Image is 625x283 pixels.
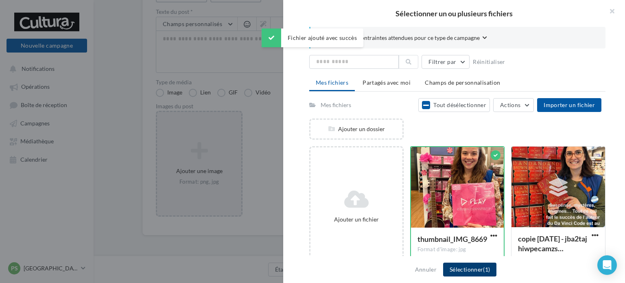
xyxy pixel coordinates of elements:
span: Importer un fichier [544,101,595,108]
button: Sélectionner(1) [443,263,496,276]
div: Ajouter un dossier [310,125,402,133]
span: Consulter les contraintes attendues pour ce type de campagne [323,34,480,42]
span: copie 10-09-2025 - jba2tajhiwpecamzset6 [518,234,587,253]
div: Ajouter un fichier [314,215,399,224]
button: Actions [493,98,534,112]
span: (1) [483,266,490,273]
div: Format d'image: jpg [417,246,497,253]
button: Consulter les contraintes attendues pour ce type de campagne [323,33,487,44]
div: Format d'image: jpeg [518,255,599,263]
button: Filtrer par [422,55,470,69]
button: Réinitialiser [470,57,509,67]
button: Tout désélectionner [418,98,490,112]
span: Partagés avec moi [363,79,411,86]
span: thumbnail_IMG_8669 [417,235,487,244]
div: Fichier ajouté avec succès [262,29,363,47]
span: Champs de personnalisation [425,79,500,86]
div: Open Intercom Messenger [597,255,617,275]
span: Actions [500,101,520,108]
button: Annuler [412,265,440,274]
div: Mes fichiers [321,101,351,109]
span: Mes fichiers [316,79,348,86]
button: Importer un fichier [537,98,601,112]
h2: Sélectionner un ou plusieurs fichiers [296,10,612,17]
